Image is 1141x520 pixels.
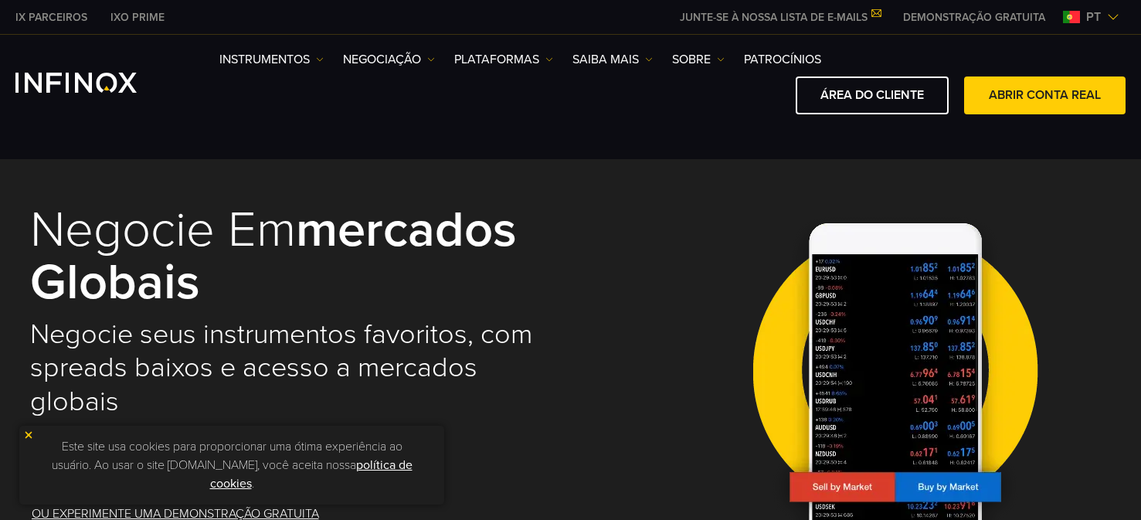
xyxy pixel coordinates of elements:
a: INFINOX [4,9,99,25]
a: JUNTE-SE À NOSSA LISTA DE E-MAILS [668,11,891,24]
a: NEGOCIAÇÃO [343,50,435,69]
img: yellow close icon [23,430,34,440]
strong: mercados globais [30,199,517,313]
h2: Negocie seus instrumentos favoritos, com spreads baixos e acesso a mercados globais [30,318,549,420]
a: ABRIR CONTA REAL [964,76,1126,114]
a: PLATAFORMAS [454,50,553,69]
a: ÁREA DO CLIENTE [796,76,949,114]
a: INFINOX [99,9,176,25]
a: Instrumentos [219,50,324,69]
a: Patrocínios [744,50,821,69]
p: Este site usa cookies para proporcionar uma ótima experiência ao usuário. Ao usar o site [DOMAIN_... [27,433,436,497]
a: Saiba mais [572,50,653,69]
a: SOBRE [672,50,725,69]
a: INFINOX MENU [891,9,1057,25]
a: INFINOX Logo [15,73,173,93]
h1: Negocie em [30,204,549,310]
span: pt [1080,8,1107,26]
